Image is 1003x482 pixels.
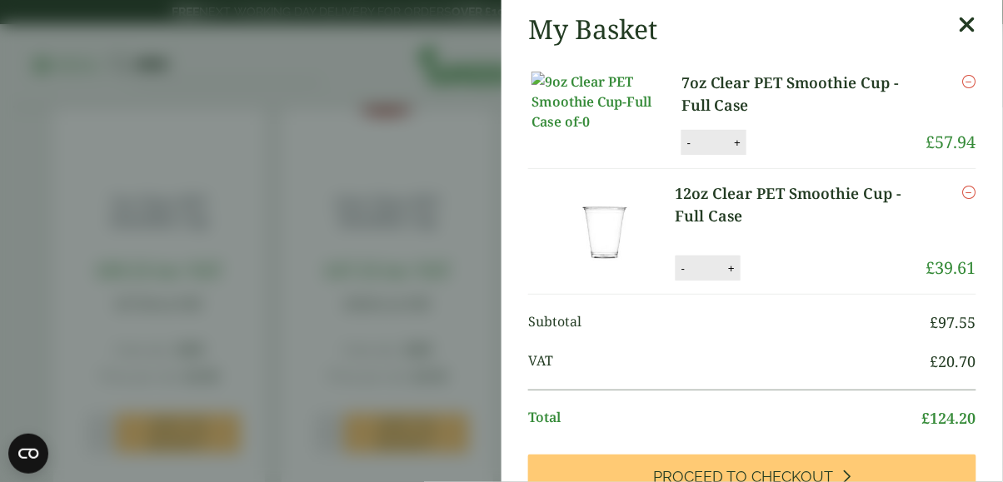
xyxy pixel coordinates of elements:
button: Open CMP widget [8,434,48,474]
span: £ [926,131,936,153]
button: + [729,136,746,150]
span: Subtotal [528,311,931,334]
a: 12oz Clear PET Smoothie Cup - Full Case [676,182,926,227]
span: £ [931,351,939,371]
button: - [676,261,690,276]
span: VAT [528,350,931,373]
bdi: 97.55 [931,312,976,332]
h2: My Basket [528,13,657,45]
button: + [723,261,740,276]
bdi: 39.61 [926,256,976,279]
span: £ [926,256,936,279]
bdi: 20.70 [931,351,976,371]
bdi: 57.94 [926,131,976,153]
span: Total [528,407,922,430]
button: - [682,136,696,150]
span: £ [922,408,931,428]
span: £ [931,312,939,332]
bdi: 124.20 [922,408,976,428]
img: 9oz Clear PET Smoothie Cup-Full Case of-0 [531,72,681,132]
a: Remove this item [963,182,976,202]
a: Remove this item [963,72,976,92]
a: 7oz Clear PET Smoothie Cup - Full Case [681,72,926,117]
